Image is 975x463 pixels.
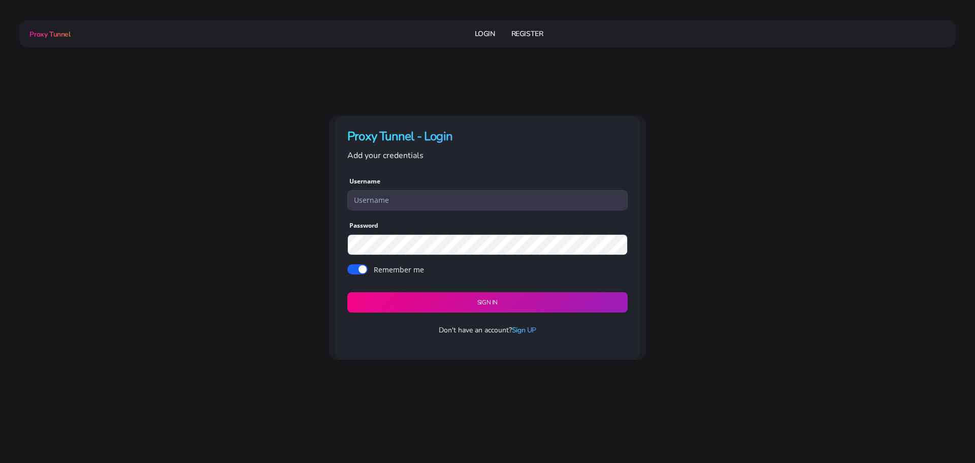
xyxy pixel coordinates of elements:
span: Proxy Tunnel [29,29,70,39]
a: Login [475,24,495,43]
label: Remember me [374,264,424,275]
p: Add your credentials [347,149,628,162]
a: Proxy Tunnel [27,26,70,42]
a: Sign UP [512,325,536,335]
iframe: Webchat Widget [926,414,962,450]
button: Sign in [347,292,628,313]
p: Don't have an account? [339,325,636,335]
label: Username [349,177,380,186]
h4: Proxy Tunnel - Login [347,128,628,145]
label: Password [349,221,378,230]
a: Register [511,24,543,43]
input: Username [347,190,628,210]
